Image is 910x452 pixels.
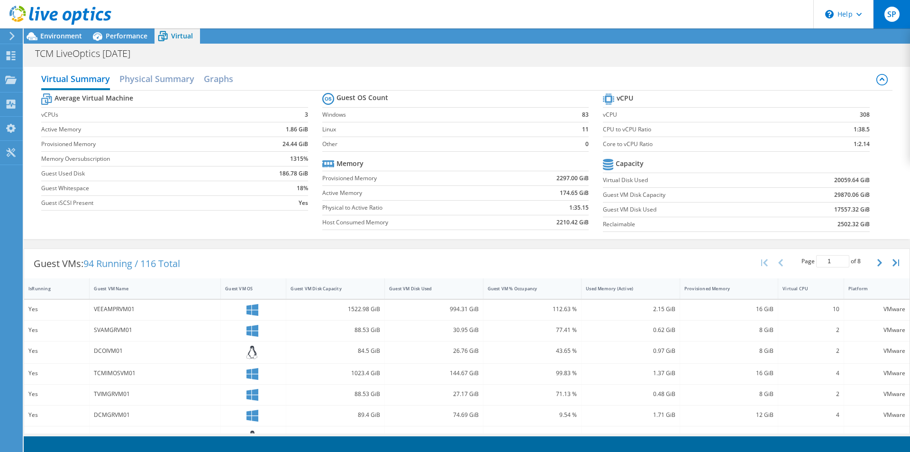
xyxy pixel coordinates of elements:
div: 16 GiB [684,304,774,314]
label: Windows [322,110,564,120]
label: Guest iSCSI Present [41,198,244,208]
div: Guest VM % Occupancy [488,286,566,292]
div: 1522.98 GiB [291,304,380,314]
span: Performance [106,31,147,40]
div: 27.17 GiB [389,389,479,399]
div: 74.69 GiB [389,410,479,420]
span: Page of [801,255,861,268]
div: 2 [783,389,839,399]
div: 4 [783,431,839,441]
div: DCMGRVM01 [94,410,216,420]
div: 8 GiB [684,325,774,335]
b: 3 [305,110,308,120]
div: 43.65 % [488,346,577,356]
div: TCMIMOSVM01 [94,368,216,378]
div: Yes [28,304,85,314]
div: 71.13 % [488,389,577,399]
div: 2 [783,325,839,335]
div: Guest VM Disk Capacity [291,286,369,292]
input: jump to page [816,255,849,268]
div: Guest VM Name [94,286,205,292]
div: Guest VM Disk Used [389,286,467,292]
b: 1.86 GiB [286,125,308,134]
b: Guest OS Count [337,93,388,102]
div: VMware [848,389,905,399]
div: 77.41 % [488,325,577,335]
span: SP [884,7,900,22]
h1: TCM LiveOptics [DATE] [31,48,145,59]
label: Active Memory [41,125,244,134]
label: Active Memory [322,188,505,198]
div: 1023.4 GiB [291,368,380,378]
label: Core to vCPU Ratio [603,139,809,149]
div: 2.15 GiB [586,304,675,314]
h2: Virtual Summary [41,69,110,90]
label: Memory Oversubscription [41,154,244,164]
label: vCPUs [41,110,244,120]
div: 56.06 % [488,431,577,441]
b: 11 [582,125,589,134]
b: 1:35.15 [569,203,589,212]
div: 9.54 % [488,410,577,420]
div: SVAMGRVM01 [94,325,216,335]
b: 174.65 GiB [560,188,589,198]
b: Yes [299,198,308,208]
label: Guest VM Disk Capacity [603,190,777,200]
span: 8 [857,257,861,265]
div: Yes [28,389,85,399]
div: TVIMGRVM01 [94,389,216,399]
div: 994.31 GiB [389,304,479,314]
label: Physical to Active Ratio [322,203,505,212]
div: VMware [848,410,905,420]
div: 0.97 GiB [586,346,675,356]
b: 18% [297,184,308,193]
b: 24.44 GiB [282,139,308,149]
div: Guest VM OS [225,286,270,292]
div: Platform [848,286,894,292]
label: Provisioned Memory [322,174,505,183]
b: 2210.42 GiB [556,218,589,227]
div: DCOMVM01 [94,431,216,441]
div: 8 GiB [684,346,774,356]
div: 4 [783,410,839,420]
div: 89.4 GiB [291,410,380,420]
div: VMware [848,304,905,314]
div: Yes [28,325,85,335]
div: 10 [783,304,839,314]
div: 88.53 GiB [291,325,380,335]
div: 88.53 GiB [291,389,380,399]
div: 4 [783,368,839,378]
div: IsRunning [28,286,73,292]
h2: Graphs [204,69,233,88]
div: 0.7 GiB [586,431,675,441]
svg: \n [825,10,834,18]
label: Host Consumed Memory [322,218,505,227]
div: 99.83 % [488,368,577,378]
div: VMware [848,368,905,378]
b: 1:38.5 [854,125,870,134]
b: 1315% [290,154,308,164]
b: 17557.32 GiB [834,205,870,214]
span: Environment [40,31,82,40]
div: Yes [28,431,85,441]
div: VMware [848,431,905,441]
div: VMware [848,325,905,335]
div: Yes [28,410,85,420]
b: Memory [337,159,364,168]
div: DCOIVM01 [94,346,216,356]
div: 2 [783,346,839,356]
div: 16 GiB [684,368,774,378]
label: vCPU [603,110,809,120]
b: 20059.64 GiB [834,175,870,185]
div: 26.76 GiB [389,346,479,356]
div: Yes [28,368,85,378]
div: 1.37 GiB [586,368,675,378]
b: 83 [582,110,589,120]
div: VEEAMPRVM01 [94,304,216,314]
label: Reclaimable [603,220,777,229]
div: 12 GiB [684,410,774,420]
div: 144.67 GiB [389,368,479,378]
h2: Physical Summary [119,69,194,88]
b: 308 [860,110,870,120]
b: 0 [585,139,589,149]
